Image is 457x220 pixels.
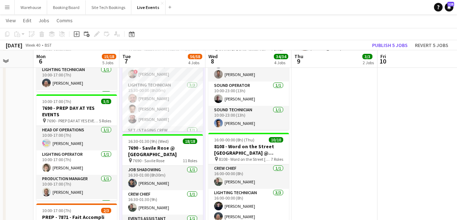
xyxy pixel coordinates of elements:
[188,54,202,59] span: 56/58
[20,16,34,25] a: Edit
[412,41,451,50] button: Revert 5 jobs
[121,57,131,65] span: 7
[294,53,303,60] span: Thu
[24,42,42,48] span: Week 40
[208,143,289,156] h3: 8108 - Word on the Street [GEOGRAPHIC_DATA] @ Banqueting House
[208,53,218,60] span: Wed
[447,2,454,6] span: 125
[134,70,138,74] span: !
[274,60,288,65] div: 4 Jobs
[131,0,166,14] button: Live Events
[36,53,46,60] span: Mon
[36,126,117,150] app-card-role: Head of Operations1/110:00-17:00 (7h)[PERSON_NAME]
[56,17,73,24] span: Comms
[36,94,117,201] app-job-card: 10:00-17:00 (7h)5/57690 - PREP DAY AT YES EVENTS 7690 - PREP DAY AT YES EVENTS5 RolesHead of Oper...
[36,16,52,25] a: Jobs
[380,53,386,60] span: Fri
[45,42,52,48] div: BST
[208,164,289,189] app-card-role: Crew Chief1/116:00-00:00 (8h)[PERSON_NAME]
[133,158,164,163] span: 7690 - Savile Rose
[122,166,203,190] app-card-role: Job Shadowing1/116:30-01:00 (8h30m)[PERSON_NAME]
[219,156,271,162] span: 8108 - Word on the Street [GEOGRAPHIC_DATA] @ Banqueting House
[188,60,202,65] div: 4 Jobs
[379,57,386,65] span: 10
[128,139,169,144] span: 16:30-01:30 (9h) (Wed)
[208,106,289,130] app-card-role: Sound Technician1/110:00-23:00 (13h)[PERSON_NAME]
[293,57,303,65] span: 9
[54,16,76,25] a: Comms
[183,139,197,144] span: 18/18
[445,3,453,11] a: 125
[39,17,49,24] span: Jobs
[122,57,203,81] app-card-role: Crew Chief1/115:30-00:00 (8h30m)![PERSON_NAME]
[42,208,71,213] span: 10:00-17:00 (7h)
[269,137,283,142] span: 10/10
[99,118,111,123] span: 5 Roles
[47,0,86,14] button: Booking Board
[101,99,111,104] span: 5/5
[362,54,372,59] span: 3/3
[208,81,289,106] app-card-role: Sound Operator1/110:00-23:00 (13h)[PERSON_NAME]
[35,57,46,65] span: 6
[122,145,203,158] h3: 7690 - Savile Rose @ [GEOGRAPHIC_DATA]
[102,54,116,59] span: 15/18
[6,42,22,49] div: [DATE]
[36,175,117,199] app-card-role: Production Manager1/110:00-17:00 (7h)[PERSON_NAME]
[6,17,16,24] span: View
[122,81,203,126] app-card-role: Lighting Technician3/315:30-00:00 (8h30m)[PERSON_NAME][PERSON_NAME][PERSON_NAME]
[271,156,283,162] span: 7 Roles
[36,66,117,90] app-card-role: Lighting Technician1/110:00-17:00 (7h)[PERSON_NAME]
[207,57,218,65] span: 8
[101,208,111,213] span: 2/3
[369,41,411,50] button: Publish 5 jobs
[122,190,203,215] app-card-role: Crew Chief1/116:30-01:30 (9h)[PERSON_NAME]
[363,60,374,65] div: 2 Jobs
[15,0,47,14] button: Warehouse
[102,60,116,65] div: 5 Jobs
[183,158,197,163] span: 11 Roles
[274,54,288,59] span: 34/34
[122,53,131,60] span: Tue
[42,99,71,104] span: 10:00-17:00 (7h)
[122,25,203,131] app-job-card: 15:30-00:00 (8h30m) (Wed)7/78257 - [PERSON_NAME] [PERSON_NAME] International @ [GEOGRAPHIC_DATA] ...
[36,90,117,114] app-card-role: TPM1/1
[3,16,19,25] a: View
[36,150,117,175] app-card-role: Lighting Operator1/110:00-17:00 (7h)[PERSON_NAME]
[86,0,131,14] button: Site Tech Bookings
[36,105,117,118] h3: 7690 - PREP DAY AT YES EVENTS
[208,24,289,130] app-job-card: 10:00-23:00 (13h)11/118320 - [PERSON_NAME] @ Helideck Harrods 8320 - [PERSON_NAME] @ Helideck Har...
[122,126,203,151] app-card-role: Set / Staging Crew1/1
[214,137,254,142] span: 16:00-00:00 (8h) (Thu)
[23,17,31,24] span: Edit
[47,118,99,123] span: 7690 - PREP DAY AT YES EVENTS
